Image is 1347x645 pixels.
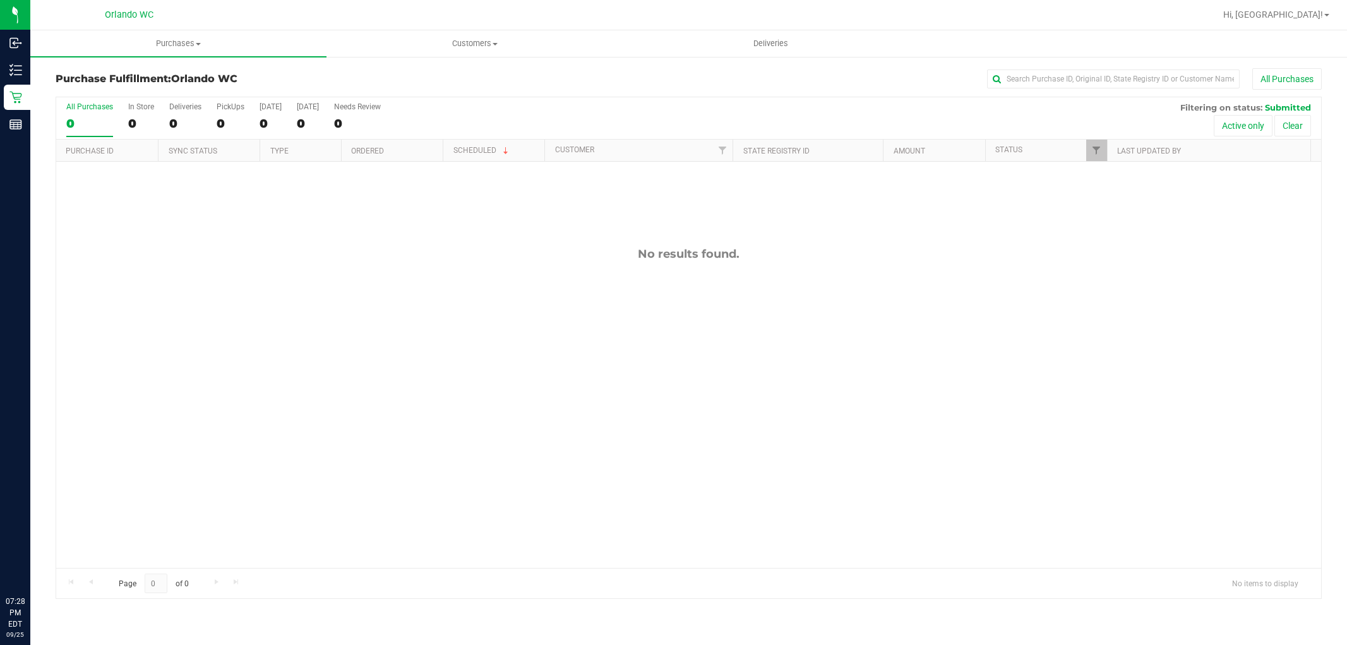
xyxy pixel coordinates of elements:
div: All Purchases [66,102,113,111]
div: 0 [169,116,201,131]
a: Sync Status [169,147,217,155]
a: Filter [1086,140,1107,161]
div: [DATE] [260,102,282,111]
a: Customer [555,145,594,154]
span: Orlando WC [105,9,153,20]
a: Filter [712,140,733,161]
div: In Store [128,102,154,111]
h3: Purchase Fulfillment: [56,73,477,85]
inline-svg: Inbound [9,37,22,49]
div: 0 [334,116,381,131]
a: Deliveries [623,30,919,57]
inline-svg: Reports [9,118,22,131]
a: Type [270,147,289,155]
span: Page of 0 [108,574,199,593]
a: Purchase ID [66,147,114,155]
button: All Purchases [1252,68,1322,90]
div: 0 [217,116,244,131]
iframe: Resource center unread badge [37,542,52,557]
span: Orlando WC [171,73,237,85]
span: Filtering on status: [1180,102,1262,112]
span: No items to display [1222,574,1308,593]
div: PickUps [217,102,244,111]
span: Customers [327,38,622,49]
div: 0 [128,116,154,131]
button: Clear [1274,115,1311,136]
inline-svg: Inventory [9,64,22,76]
span: Submitted [1265,102,1311,112]
span: Hi, [GEOGRAPHIC_DATA]! [1223,9,1323,20]
div: 0 [66,116,113,131]
a: Status [995,145,1022,154]
span: Deliveries [736,38,805,49]
a: Scheduled [453,146,511,155]
a: Last Updated By [1117,147,1181,155]
a: Ordered [351,147,384,155]
div: 0 [260,116,282,131]
button: Active only [1214,115,1272,136]
a: State Registry ID [743,147,810,155]
inline-svg: Retail [9,91,22,104]
div: No results found. [56,247,1321,261]
div: Needs Review [334,102,381,111]
div: 0 [297,116,319,131]
div: Deliveries [169,102,201,111]
a: Amount [894,147,925,155]
input: Search Purchase ID, Original ID, State Registry ID or Customer Name... [987,69,1240,88]
div: [DATE] [297,102,319,111]
a: Customers [326,30,623,57]
p: 07:28 PM EDT [6,596,25,630]
a: Purchases [30,30,326,57]
iframe: Resource center [13,544,51,582]
span: Purchases [30,38,326,49]
p: 09/25 [6,630,25,639]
